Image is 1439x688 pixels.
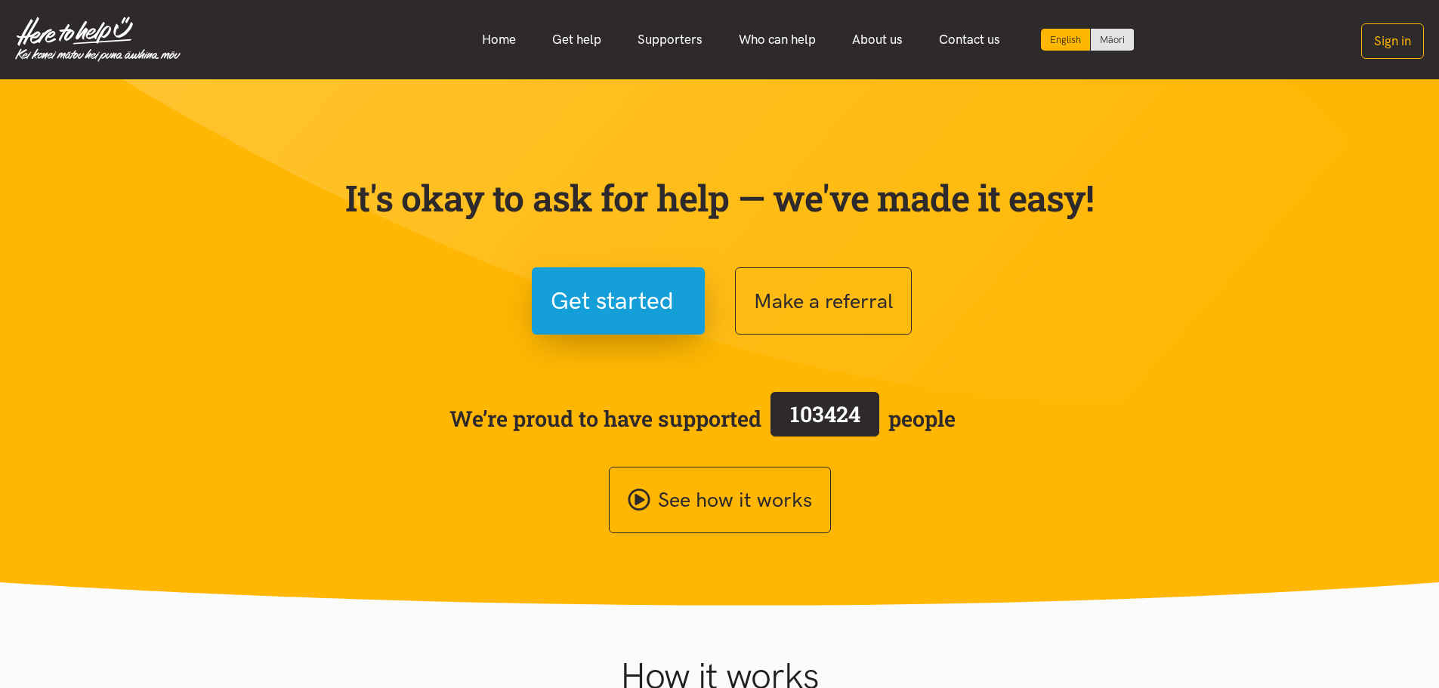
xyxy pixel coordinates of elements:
a: Home [464,23,534,56]
img: Home [15,17,181,62]
span: Get started [551,282,674,320]
button: Get started [532,267,705,335]
a: 103424 [761,389,888,448]
a: About us [834,23,921,56]
button: Make a referral [735,267,912,335]
a: Supporters [619,23,721,56]
span: We’re proud to have supported people [449,389,956,448]
p: It's okay to ask for help — we've made it easy! [342,176,1098,220]
a: Who can help [721,23,834,56]
div: Current language [1041,29,1091,51]
button: Sign in [1361,23,1424,59]
div: Language toggle [1041,29,1135,51]
a: Contact us [921,23,1018,56]
a: Switch to Te Reo Māori [1091,29,1134,51]
span: 103424 [790,400,860,428]
a: Get help [534,23,619,56]
a: See how it works [609,467,831,534]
